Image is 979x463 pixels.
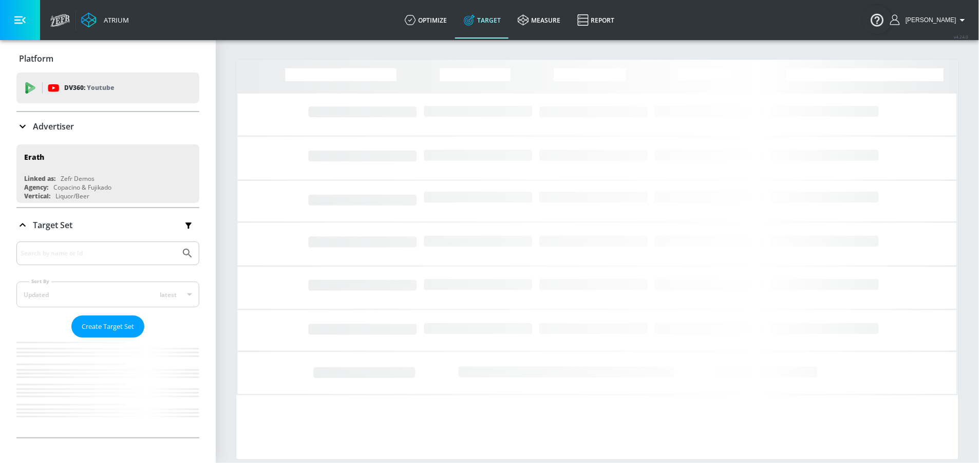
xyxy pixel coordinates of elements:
input: Search by name or Id [21,247,176,260]
div: ErathLinked as:Zefr DemosAgency:Copacino & FujikadoVertical:Liquor/Beer [16,144,199,203]
a: optimize [397,2,456,39]
p: Advertiser [33,121,74,132]
div: Zefr Demos [61,174,95,183]
p: Platform [19,53,53,64]
div: DV360: Youtube [16,72,199,103]
span: login as: samantha.yip@zefr.com [901,16,956,24]
div: Vertical: [24,192,50,200]
button: Open Resource Center [863,5,892,34]
div: Updated [24,290,49,299]
div: Linked as: [24,174,55,183]
div: Target Set [16,208,199,242]
span: Create Target Set [82,321,134,332]
p: Target Set [33,219,72,231]
a: Atrium [81,12,129,28]
a: Target [456,2,510,39]
button: Create Target Set [71,316,144,338]
label: Sort By [29,278,51,285]
div: Copacino & Fujikado [53,183,111,192]
div: Erath [24,152,44,162]
p: DV360: [64,82,114,94]
p: Youtube [87,82,114,93]
a: measure [510,2,569,39]
span: latest [160,290,177,299]
div: Atrium [100,15,129,25]
div: Agency: [24,183,48,192]
div: Target Set [16,242,199,437]
span: v 4.24.0 [954,34,969,40]
nav: list of Target Set [16,338,199,437]
div: Advertiser [16,112,199,141]
a: Report [569,2,623,39]
div: Liquor/Beer [55,192,89,200]
div: Platform [16,44,199,73]
button: [PERSON_NAME] [890,14,969,26]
